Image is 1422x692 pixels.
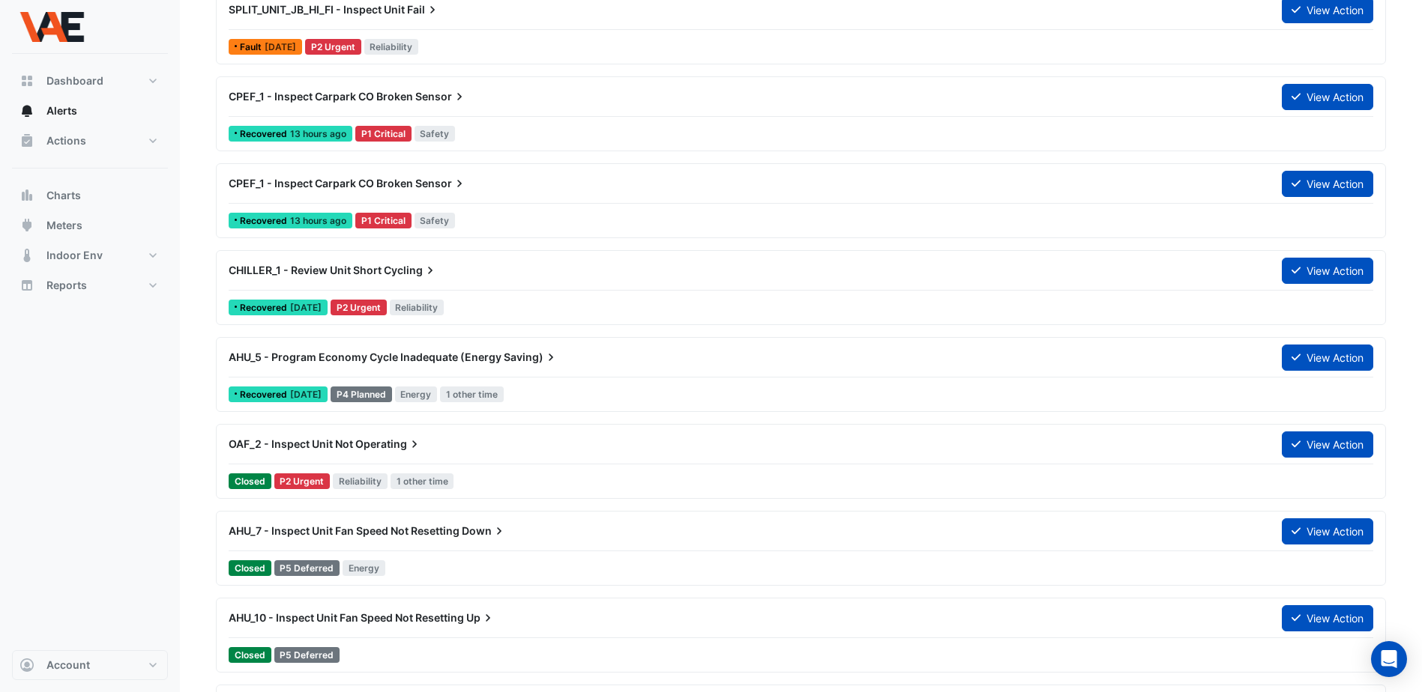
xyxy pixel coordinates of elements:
[229,264,382,276] span: CHILLER_1 - Review Unit Short
[364,39,419,55] span: Reliability
[240,130,290,139] span: Recovered
[355,437,422,452] span: Operating
[19,218,34,233] app-icon: Meters
[46,73,103,88] span: Dashboard
[46,103,77,118] span: Alerts
[384,263,438,278] span: Cycling
[274,560,340,576] div: P5 Deferred
[331,300,387,315] div: P2 Urgent
[229,350,501,363] span: AHU_5 - Program Economy Cycle Inadequate (Energy
[46,218,82,233] span: Meters
[440,386,504,402] span: 1 other time
[395,386,438,402] span: Energy
[229,611,464,624] span: AHU_10 - Inspect Unit Fan Speed Not Resetting
[1282,605,1373,631] button: View Action
[290,389,322,400] span: Sat 07-Jun-2025 19:15 AEST
[229,647,271,663] span: Closed
[391,473,454,489] span: 1 other time
[333,473,388,489] span: Reliability
[290,215,346,226] span: Sun 31-Aug-2025 21:15 AEST
[12,126,168,156] button: Actions
[265,41,296,52] span: Tue 03-Jun-2025 09:00 AEST
[19,188,34,203] app-icon: Charts
[1282,258,1373,284] button: View Action
[19,248,34,263] app-icon: Indoor Env
[1282,84,1373,110] button: View Action
[1282,518,1373,544] button: View Action
[290,302,322,313] span: Wed 05-Mar-2025 18:00 AEST
[18,12,85,42] img: Company Logo
[240,43,265,52] span: Fault
[46,188,81,203] span: Charts
[46,278,87,293] span: Reports
[12,180,168,210] button: Charts
[229,473,271,489] span: Closed
[12,66,168,96] button: Dashboard
[355,213,412,228] div: P1 Critical
[240,390,290,399] span: Recovered
[12,270,168,300] button: Reports
[46,658,90,673] span: Account
[19,73,34,88] app-icon: Dashboard
[19,278,34,293] app-icon: Reports
[462,523,507,538] span: Down
[415,89,467,104] span: Sensor
[46,248,103,263] span: Indoor Env
[1282,345,1373,371] button: View Action
[229,524,460,537] span: AHU_7 - Inspect Unit Fan Speed Not Resetting
[240,303,290,312] span: Recovered
[390,300,445,315] span: Reliability
[229,3,405,16] span: SPLIT_UNIT_JB_HI_FI - Inspect Unit
[240,216,290,225] span: Recovered
[504,350,558,365] span: Saving)
[290,128,346,139] span: Sun 31-Aug-2025 21:15 AEST
[12,210,168,240] button: Meters
[12,240,168,270] button: Indoor Env
[12,96,168,126] button: Alerts
[229,90,413,103] span: CPEF_1 - Inspect Carpark CO Broken
[274,473,331,489] div: P2 Urgent
[415,213,456,228] span: Safety
[46,133,86,148] span: Actions
[229,437,353,450] span: OAF_2 - Inspect Unit Not
[229,560,271,576] span: Closed
[355,126,412,142] div: P1 Critical
[415,176,467,191] span: Sensor
[407,2,440,17] span: Fail
[229,177,413,189] span: CPEF_1 - Inspect Carpark CO Broken
[1371,641,1407,677] div: Open Intercom Messenger
[274,647,340,663] div: P5 Deferred
[415,126,456,142] span: Safety
[19,133,34,148] app-icon: Actions
[343,560,385,576] span: Energy
[12,650,168,680] button: Account
[305,39,361,55] div: P2 Urgent
[19,103,34,118] app-icon: Alerts
[466,610,495,625] span: Up
[1282,431,1373,458] button: View Action
[1282,171,1373,197] button: View Action
[331,386,392,402] div: P4 Planned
